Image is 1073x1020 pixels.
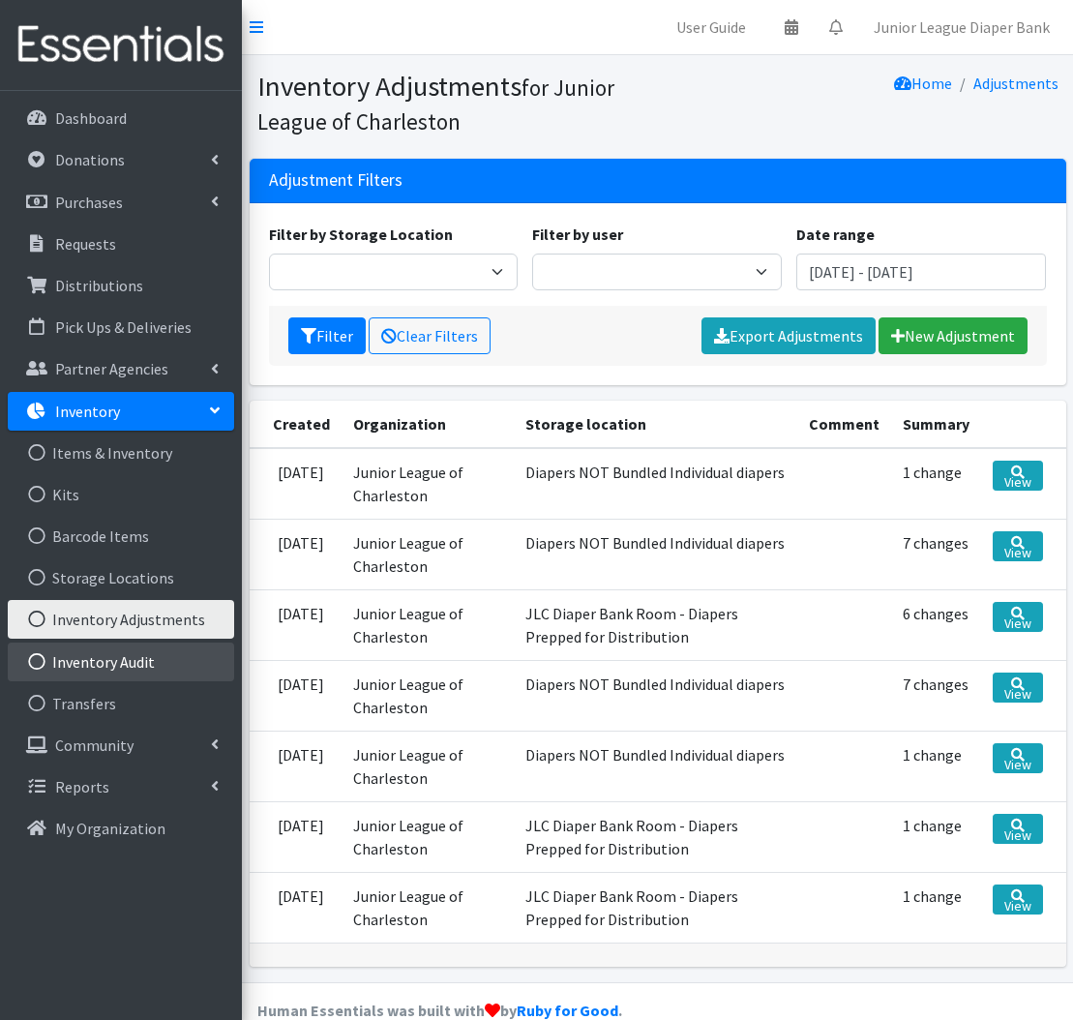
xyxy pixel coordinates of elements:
[278,604,324,623] time: [DATE]
[55,276,143,295] p: Distributions
[55,317,192,337] p: Pick Ups & Deliveries
[278,463,324,482] time: [DATE]
[342,873,515,944] td: Junior League of Charleston
[894,74,952,93] a: Home
[8,308,234,346] a: Pick Ups & Deliveries
[8,183,234,222] a: Purchases
[342,520,515,590] td: Junior League of Charleston
[8,392,234,431] a: Inventory
[796,254,1046,290] input: January 1, 2011 - December 31, 2011
[514,401,797,448] th: Storage location
[257,70,651,136] h1: Inventory Adjustments
[8,349,234,388] a: Partner Agencies
[257,1001,622,1020] strong: Human Essentials was built with by .
[369,317,491,354] a: Clear Filters
[993,814,1042,844] a: View
[701,317,876,354] a: Export Adjustments
[8,225,234,263] a: Requests
[993,531,1042,561] a: View
[891,802,981,873] td: 1 change
[514,732,797,802] td: Diapers NOT Bundled Individual diapers
[517,1001,618,1020] a: Ruby for Good
[8,684,234,723] a: Transfers
[55,819,165,838] p: My Organization
[514,448,797,520] td: Diapers NOT Bundled Individual diapers
[55,735,134,755] p: Community
[797,401,891,448] th: Comment
[8,726,234,765] a: Community
[796,223,875,246] label: Date range
[993,461,1042,491] a: View
[891,661,981,732] td: 7 changes
[8,600,234,639] a: Inventory Adjustments
[532,223,623,246] label: Filter by user
[250,401,342,448] th: Created
[993,602,1042,632] a: View
[55,234,116,254] p: Requests
[8,475,234,514] a: Kits
[8,99,234,137] a: Dashboard
[342,401,515,448] th: Organization
[8,266,234,305] a: Distributions
[514,873,797,944] td: JLC Diaper Bank Room - Diapers Prepped for Distribution
[8,13,234,77] img: HumanEssentials
[342,661,515,732] td: Junior League of Charleston
[891,590,981,661] td: 6 changes
[8,558,234,597] a: Storage Locations
[891,873,981,944] td: 1 change
[993,673,1042,703] a: View
[55,359,168,378] p: Partner Agencies
[55,777,109,796] p: Reports
[8,643,234,681] a: Inventory Audit
[342,590,515,661] td: Junior League of Charleston
[342,732,515,802] td: Junior League of Charleston
[278,533,324,553] time: [DATE]
[858,8,1065,46] a: Junior League Diaper Bank
[342,448,515,520] td: Junior League of Charleston
[257,74,614,135] small: for Junior League of Charleston
[55,402,120,421] p: Inventory
[891,732,981,802] td: 1 change
[55,150,125,169] p: Donations
[269,223,453,246] label: Filter by Storage Location
[278,886,324,906] time: [DATE]
[8,809,234,848] a: My Organization
[288,317,366,354] button: Filter
[891,520,981,590] td: 7 changes
[514,520,797,590] td: Diapers NOT Bundled Individual diapers
[8,140,234,179] a: Donations
[891,448,981,520] td: 1 change
[269,170,402,191] h3: Adjustment Filters
[661,8,761,46] a: User Guide
[993,743,1042,773] a: View
[55,193,123,212] p: Purchases
[891,401,981,448] th: Summary
[879,317,1028,354] a: New Adjustment
[278,745,324,765] time: [DATE]
[993,885,1042,915] a: View
[973,74,1058,93] a: Adjustments
[342,802,515,873] td: Junior League of Charleston
[278,675,324,694] time: [DATE]
[514,802,797,873] td: JLC Diaper Bank Room - Diapers Prepped for Distribution
[8,434,234,472] a: Items & Inventory
[514,661,797,732] td: Diapers NOT Bundled Individual diapers
[55,108,127,128] p: Dashboard
[278,816,324,835] time: [DATE]
[8,517,234,555] a: Barcode Items
[8,767,234,806] a: Reports
[514,590,797,661] td: JLC Diaper Bank Room - Diapers Prepped for Distribution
